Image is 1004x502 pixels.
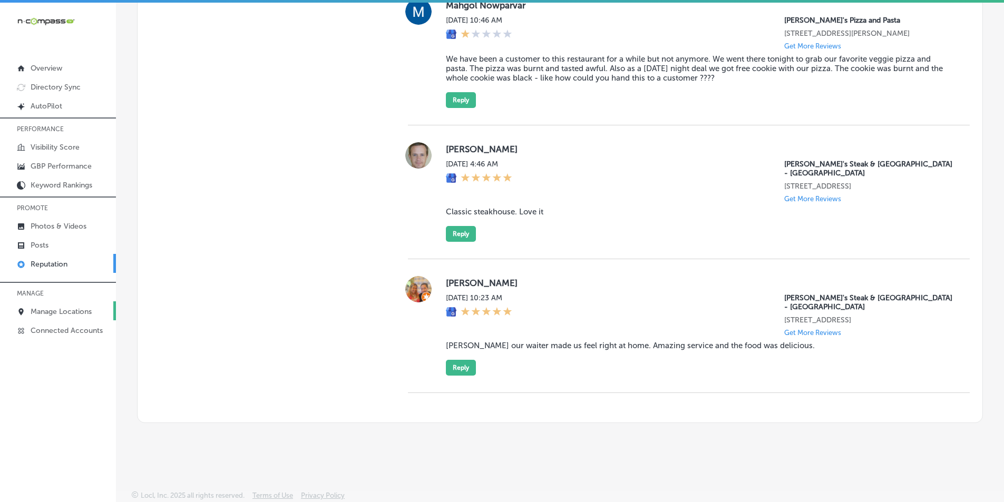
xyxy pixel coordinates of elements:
p: Keyword Rankings [31,181,92,190]
label: [DATE] 10:46 AM [446,16,512,25]
p: Bob's Steak & Chop House - Downtown Austin [784,160,953,178]
div: 5 Stars [461,307,512,318]
label: [DATE] 4:46 AM [446,160,512,169]
p: Photos & Videos [31,222,86,231]
p: Ronnally's Pizza and Pasta [784,16,953,25]
p: AutoPilot [31,102,62,111]
img: 660ab0bf-5cc7-4cb8-ba1c-48b5ae0f18e60NCTV_CLogo_TV_Black_-500x88.png [17,16,75,26]
button: Reply [446,360,476,376]
div: 1 Star [461,29,512,41]
button: Reply [446,92,476,108]
button: Reply [446,226,476,242]
p: Get More Reviews [784,329,841,337]
p: Locl, Inc. 2025 all rights reserved. [141,491,245,499]
div: 5 Stars [461,173,512,184]
p: Posts [31,241,48,250]
p: Manage Locations [31,307,92,316]
p: GBP Performance [31,162,92,171]
p: Visibility Score [31,143,80,152]
p: 301 Lavaca St [784,316,953,324]
p: Overview [31,64,62,73]
p: Connected Accounts [31,326,103,335]
p: 1560 Woodlane Dr [784,29,953,38]
p: Reputation [31,260,67,269]
p: Bob's Steak & Chop House - Downtown Austin [784,293,953,311]
p: Directory Sync [31,83,81,92]
p: Get More Reviews [784,195,841,203]
blockquote: Classic steakhouse. Love it [446,207,953,216]
label: [PERSON_NAME] [446,278,953,288]
label: [DATE] 10:23 AM [446,293,512,302]
blockquote: [PERSON_NAME] our waiter made us feel right at home. Amazing service and the food was delicious. [446,341,953,350]
blockquote: We have been a customer to this restaurant for a while but not anymore. We went there tonight to ... [446,54,953,83]
p: Get More Reviews [784,42,841,50]
p: 301 Lavaca St [784,182,953,191]
label: [PERSON_NAME] [446,144,953,154]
